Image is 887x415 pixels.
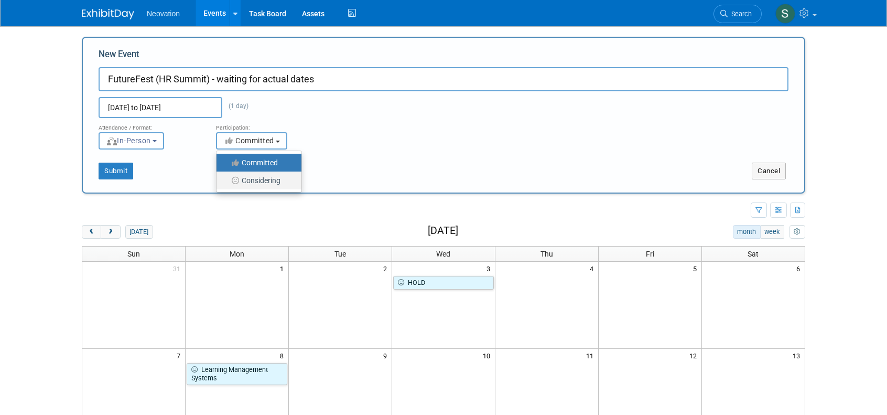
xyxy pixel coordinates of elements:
button: Committed [216,132,287,150]
button: next [101,225,120,239]
input: Start Date - End Date [99,97,222,118]
button: Cancel [752,163,786,179]
label: Considering [222,174,291,187]
span: Search [728,10,752,18]
span: 3 [485,262,495,275]
span: Committed [223,136,274,145]
span: 5 [692,262,701,275]
button: Submit [99,163,133,179]
img: ExhibitDay [82,9,134,19]
span: 8 [279,349,288,362]
span: Thu [540,250,553,258]
div: Participation: [216,118,318,132]
span: Tue [334,250,346,258]
span: Sun [127,250,140,258]
span: 31 [172,262,185,275]
img: Susan Hurrell [775,4,795,24]
span: 11 [585,349,598,362]
button: In-Person [99,132,164,150]
span: 2 [382,262,392,275]
a: Learning Management Systems [187,363,287,385]
span: Sat [748,250,759,258]
a: Search [713,5,762,23]
a: HOLD [393,276,494,290]
button: myCustomButton [789,225,805,239]
input: Name of Trade Show / Conference [99,67,788,91]
span: 7 [176,349,185,362]
h2: [DATE] [428,225,458,237]
span: Wed [436,250,450,258]
label: Committed [222,156,291,169]
i: Personalize Calendar [794,229,801,236]
span: In-Person [106,136,151,145]
div: Attendance / Format: [99,118,200,132]
button: week [760,225,784,239]
span: 13 [792,349,805,362]
button: prev [82,225,101,239]
span: 1 [279,262,288,275]
span: (1 day) [222,102,248,110]
span: Mon [230,250,244,258]
span: Neovation [147,9,180,18]
button: [DATE] [125,225,153,239]
span: 12 [688,349,701,362]
span: 10 [482,349,495,362]
span: Fri [646,250,654,258]
span: 4 [589,262,598,275]
label: New Event [99,48,139,65]
span: 9 [382,349,392,362]
button: month [733,225,761,239]
span: 6 [795,262,805,275]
